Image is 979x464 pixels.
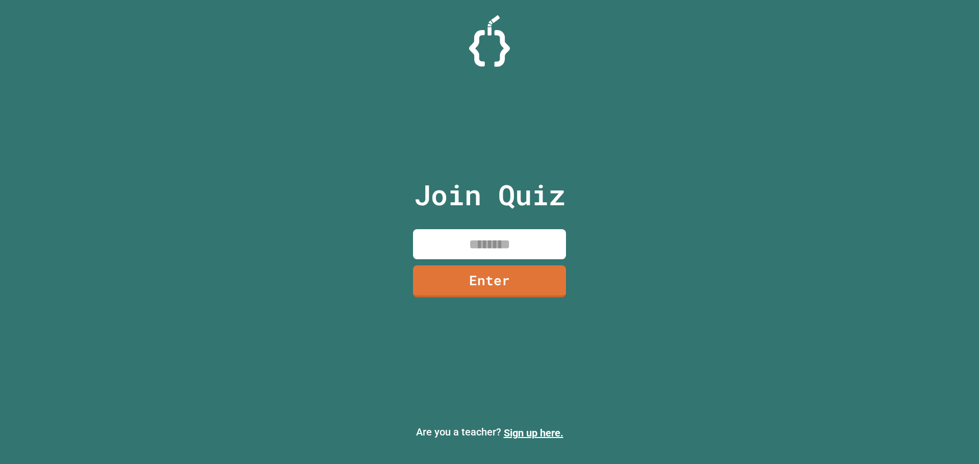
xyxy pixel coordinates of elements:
[504,427,563,439] a: Sign up here.
[936,423,969,454] iframe: chat widget
[414,174,565,216] p: Join Quiz
[469,15,510,67] img: Logo.svg
[8,424,971,441] p: Are you a teacher?
[413,265,566,297] a: Enter
[894,379,969,422] iframe: chat widget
